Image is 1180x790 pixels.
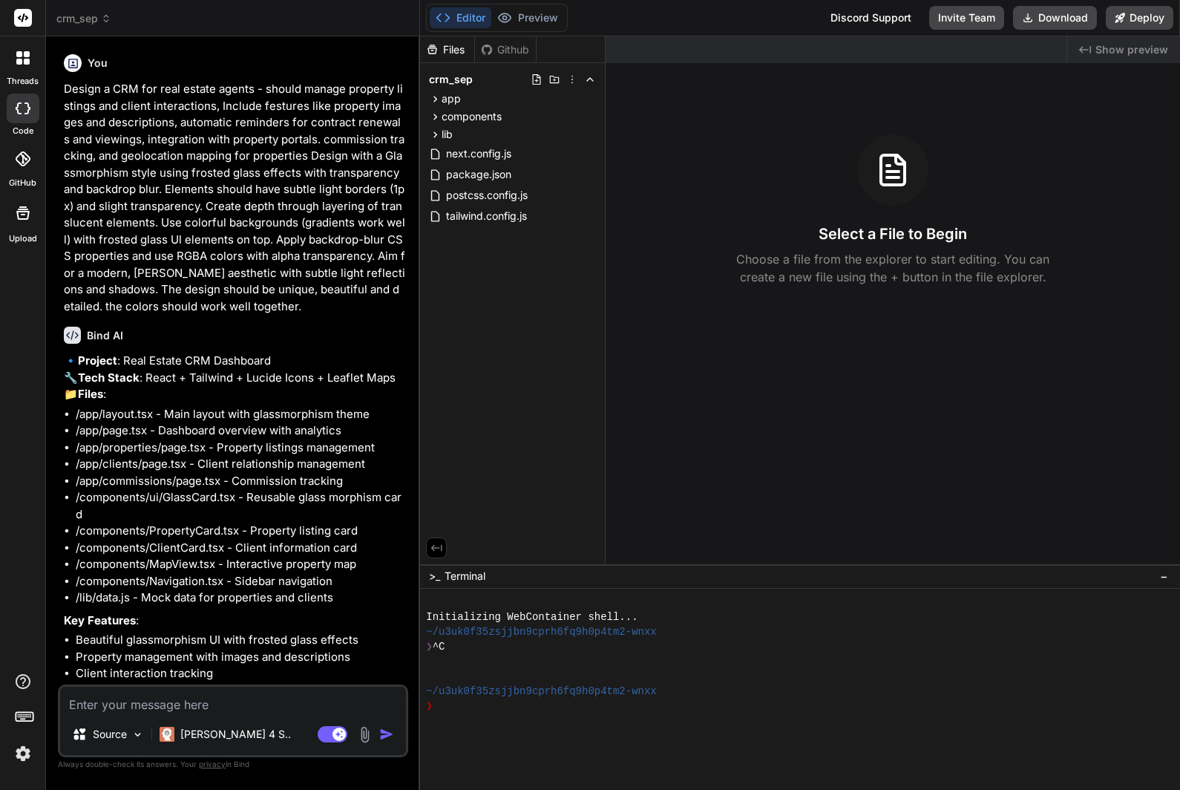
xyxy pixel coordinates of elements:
[199,760,226,768] span: privacy
[819,223,967,244] h3: Select a File to Begin
[76,649,405,666] li: Property management with images and descriptions
[356,726,373,743] img: attachment
[76,489,405,523] li: /components/ui/GlassCard.tsx - Reusable glass morphism card
[1013,6,1097,30] button: Download
[1157,564,1171,588] button: −
[93,727,127,742] p: Source
[9,232,37,245] label: Upload
[76,632,405,649] li: Beautiful glassmorphism UI with frosted glass effects
[64,353,405,403] p: 🔹 : Real Estate CRM Dashboard 🔧 : React + Tailwind + Lucide Icons + Leaflet Maps 📁 :
[88,56,108,71] h6: You
[78,370,140,385] strong: Tech Stack
[76,682,405,699] li: Commission calculations and analytics
[426,624,656,639] span: ~/u3uk0f35zsjjbn9cprh6fq9h0p4tm2-wnxx
[429,569,440,584] span: >_
[429,72,473,87] span: crm_sep
[475,42,536,57] div: Github
[420,42,474,57] div: Files
[76,456,405,473] li: /app/clients/page.tsx - Client relationship management
[10,741,36,766] img: settings
[426,639,432,654] span: ❯
[442,127,453,142] span: lib
[1160,569,1168,584] span: −
[426,610,637,624] span: Initializing WebContainer shell...
[445,569,485,584] span: Terminal
[76,406,405,423] li: /app/layout.tsx - Main layout with glassmorphism theme
[76,556,405,573] li: /components/MapView.tsx - Interactive property map
[76,573,405,590] li: /components/Navigation.tsx - Sidebar navigation
[426,684,656,699] span: ~/u3uk0f35zsjjbn9cprh6fq9h0p4tm2-wnxx
[426,699,432,714] span: ❯
[76,665,405,682] li: Client interaction tracking
[78,353,117,368] strong: Project
[160,727,174,742] img: Claude 4 Sonnet
[131,728,144,741] img: Pick Models
[78,387,103,401] strong: Files
[430,7,491,28] button: Editor
[76,590,405,607] li: /lib/data.js - Mock data for properties and clients
[76,473,405,490] li: /app/commissions/page.tsx - Commission tracking
[442,109,502,124] span: components
[442,91,461,106] span: app
[76,523,405,540] li: /components/PropertyCard.tsx - Property listing card
[76,540,405,557] li: /components/ClientCard.tsx - Client information card
[433,639,445,654] span: ^C
[58,757,408,771] p: Always double-check its answers. Your in Bind
[727,250,1059,286] p: Choose a file from the explorer to start editing. You can create a new file using the + button in...
[445,207,528,225] span: tailwind.config.js
[7,75,39,88] label: threads
[445,166,513,183] span: package.json
[1095,42,1168,57] span: Show preview
[64,81,405,315] p: Design a CRM for real estate agents - should manage property listings and client interactions, In...
[445,186,529,204] span: postcss.config.js
[1106,6,1173,30] button: Deploy
[379,727,394,742] img: icon
[9,177,36,189] label: GitHub
[491,7,564,28] button: Preview
[76,440,405,457] li: /app/properties/page.tsx - Property listings management
[64,613,405,630] p: :
[822,6,920,30] div: Discord Support
[180,727,291,742] p: [PERSON_NAME] 4 S..
[445,145,513,163] span: next.config.js
[76,422,405,440] li: /app/page.tsx - Dashboard overview with analytics
[64,613,136,627] strong: Key Features
[56,11,111,26] span: crm_sep
[13,125,33,137] label: code
[929,6,1004,30] button: Invite Team
[87,328,123,343] h6: Bind AI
